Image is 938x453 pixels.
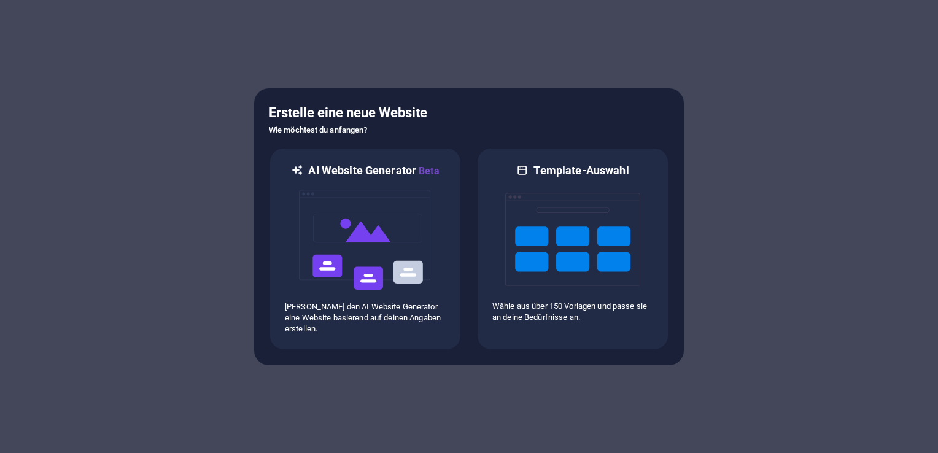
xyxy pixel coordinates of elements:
[416,165,440,177] span: Beta
[269,123,669,137] h6: Wie möchtest du anfangen?
[476,147,669,350] div: Template-AuswahlWähle aus über 150 Vorlagen und passe sie an deine Bedürfnisse an.
[298,179,433,301] img: ai
[269,147,462,350] div: AI Website GeneratorBetaai[PERSON_NAME] den AI Website Generator eine Website basierend auf deine...
[285,301,446,335] p: [PERSON_NAME] den AI Website Generator eine Website basierend auf deinen Angaben erstellen.
[533,163,629,178] h6: Template-Auswahl
[492,301,653,323] p: Wähle aus über 150 Vorlagen und passe sie an deine Bedürfnisse an.
[269,103,669,123] h5: Erstelle eine neue Website
[308,163,439,179] h6: AI Website Generator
